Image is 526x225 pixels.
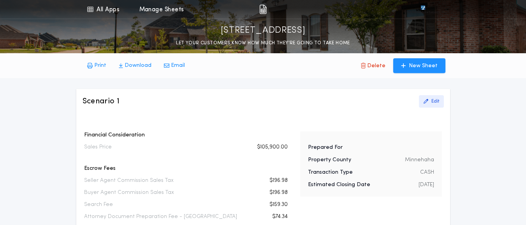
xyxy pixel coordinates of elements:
[83,96,120,107] h3: Scenario 1
[84,213,237,221] p: Attorney Document Preparation Fee - [GEOGRAPHIC_DATA]
[406,5,439,13] img: vs-icon
[158,59,191,73] button: Email
[113,59,158,73] button: Download
[259,5,267,14] img: img
[419,95,444,108] button: Edit
[94,62,106,70] p: Print
[355,58,392,73] button: Delete
[367,62,385,70] p: Delete
[269,177,288,185] p: $196.98
[409,62,438,70] p: New Sheet
[420,169,434,176] p: CASH
[84,165,288,173] p: Escrow Fees
[405,156,434,164] p: Minnehaha
[308,156,351,164] p: Property County
[81,59,113,73] button: Print
[84,189,174,197] p: Buyer Agent Commission Sales Tax
[84,143,112,151] p: Sales Price
[84,131,288,139] p: Financial Consideration
[84,177,174,185] p: Seller Agent Commission Sales Tax
[269,201,288,209] p: $159.30
[125,62,151,70] p: Download
[176,39,350,47] p: LET YOUR CUSTOMERS KNOW HOW MUCH THEY’RE GOING TO TAKE HOME
[221,24,306,37] p: [STREET_ADDRESS]
[272,213,288,221] p: $74.34
[431,98,439,105] p: Edit
[171,62,185,70] p: Email
[308,181,370,189] p: Estimated Closing Date
[84,201,113,209] p: Search Fee
[257,143,288,151] p: $105,900.00
[269,189,288,197] p: $196.98
[308,169,353,176] p: Transaction Type
[393,58,445,73] button: New Sheet
[419,181,434,189] p: [DATE]
[308,144,343,152] p: Prepared For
